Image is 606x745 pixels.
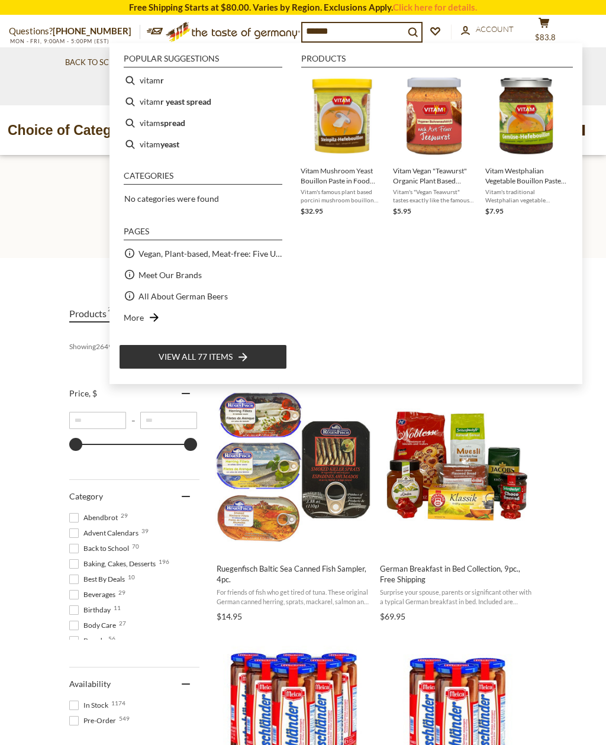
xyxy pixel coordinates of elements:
a: All About German Beers [138,289,228,303]
b: yeast [160,137,179,151]
span: Account [476,24,514,34]
li: vitam spread [119,112,287,134]
li: Vegan, Plant-based, Meat-free: Five Up and Coming Brands [119,243,287,264]
input: Minimum value [69,412,126,429]
li: More [119,307,287,328]
span: 10 [128,574,135,580]
span: Best By Deals [69,574,128,585]
li: Pages [124,227,282,240]
span: $14.95 [217,611,242,621]
span: For friends of fish who get tired of tuna. These original German canned herring, sprats, mackarel... [217,588,370,606]
li: Products [301,54,573,67]
li: Vitam Westphalian Vegetable Bouillon Paste, 5.3 oz [481,70,573,222]
a: Meet Our Brands [138,268,202,282]
span: Vitam's "Vegan Teawurst" tastes exactly like the famous fine German Teewurst spread, just without... [393,188,476,204]
span: Surprise your spouse, parents or significant other with a typical German breakfast in bed. Includ... [380,588,533,606]
b: 2649 [96,342,112,351]
a: Vegan, Plant-based, Meat-free: Five Up and Coming Brands [138,247,282,260]
b: r [160,73,164,87]
li: Popular suggestions [124,54,282,67]
div: Instant Search Results [109,43,582,384]
li: vitam r yeast spread [119,91,287,112]
span: German Breakfast in Bed Collection, 9pc., Free Shipping [380,563,533,585]
span: Vitam's famous plant based porcini mushroom bouillon paste flavored with nutritonal yeast is a co... [301,188,383,204]
span: Abendbrot [69,512,121,523]
a: Back to School [65,56,131,69]
span: Vitam's traditional Westphalian vegetable bouillon has been highly popular in [GEOGRAPHIC_DATA] f... [485,188,568,204]
span: 70 [132,543,139,549]
span: 39 [141,528,149,534]
span: 11 [114,605,121,611]
span: Pre-Order [69,715,120,726]
span: – [126,416,140,425]
span: 29 [118,589,125,595]
span: $83.8 [535,33,556,42]
input: Maximum value [140,412,197,429]
span: Vitam Vegan "Teawurst" Organic Plant Based Savory Spread, 4.2 oz [393,166,476,186]
div: Showing results [69,336,356,356]
img: Ruegenfisch Baltic Sea Sampler [215,388,372,544]
span: Birthday [69,605,114,615]
span: Baking, Cakes, Desserts [69,559,159,569]
span: View all 77 items [159,350,233,363]
a: [PHONE_NUMBER] [53,25,131,36]
span: No categories were found [124,193,219,204]
span: Ruegenfisch Baltic Sea Canned Fish Sampler, 4pc. [217,563,370,585]
span: 196 [159,559,169,565]
a: View Products Tab [69,305,122,322]
a: Vitam Mushroom Yeast Bouillon Paste in Food Service Tub, 2.2lbsVitam's famous plant based porcini... [301,75,383,217]
a: Vitam Westphalian Vegetable Bouillon Paste, 5.3 ozVitam's traditional Westphalian vegetable bouil... [485,75,568,217]
span: Body Care [69,620,120,631]
a: Vitam Vegan "Teawurst" Organic Plant Based Savory Spread, 4.2 ozVitam's "Vegan Teawurst" tastes e... [393,75,476,217]
span: Price [69,388,97,398]
a: Account [461,23,514,36]
span: Beverages [69,589,119,600]
h1: Search results [37,208,569,234]
li: Vitam Vegan "Teawurst" Organic Plant Based Savory Spread, 4.2 oz [388,70,481,222]
li: vitam yeast [119,134,287,155]
span: MON - FRI, 9:00AM - 5:00PM (EST) [9,38,109,44]
li: View all 77 items [119,344,287,369]
span: $69.95 [380,611,405,621]
span: Vitam Mushroom Yeast Bouillon Paste in Food Service Tub, 2.2lbs [301,166,383,186]
li: Vitam Mushroom Yeast Bouillon Paste in Food Service Tub, 2.2lbs [296,70,388,222]
span: Advent Calendars [69,528,142,538]
b: spread [160,116,185,130]
a: Click here for details. [393,2,477,12]
li: vitam r [119,70,287,91]
li: Meet Our Brands [119,264,287,285]
span: Vitam Westphalian Vegetable Bouillon Paste, 5.3 oz [485,166,568,186]
span: Availability [69,679,111,689]
li: All About German Beers [119,285,287,307]
a: Ruegenfisch Baltic Sea Canned Fish Sampler, 4pc. [215,377,372,625]
span: 2649 [108,305,122,321]
span: 549 [119,715,130,721]
span: Breads [69,636,109,646]
span: $32.95 [301,207,323,215]
span: 27 [119,620,126,626]
span: $7.95 [485,207,504,215]
span: In Stock [69,700,112,711]
span: Back to School [69,543,133,554]
span: $5.95 [393,207,411,215]
span: 29 [121,512,128,518]
span: 56 [108,636,115,641]
span: 1174 [111,700,125,706]
p: Questions? [9,24,140,39]
b: r yeast spread [160,95,211,108]
li: Categories [124,172,282,185]
button: $83.8 [526,17,562,47]
a: German Breakfast in Bed Collection, 9pc., Free Shipping [378,377,535,625]
span: , $ [89,388,97,398]
span: Category [69,491,103,501]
